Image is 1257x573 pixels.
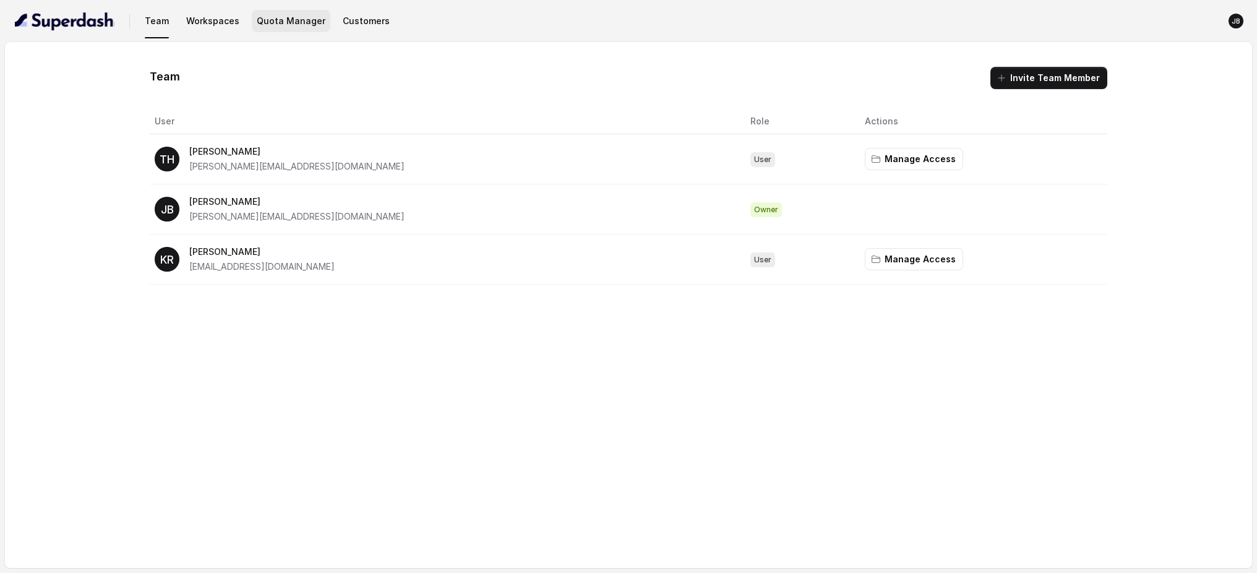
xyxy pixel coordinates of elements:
button: Invite Team Member [990,67,1107,89]
span: [EMAIL_ADDRESS][DOMAIN_NAME] [189,261,335,272]
button: Manage Access [865,248,963,270]
span: User [750,252,775,267]
th: Role [740,109,855,134]
p: [PERSON_NAME] [189,144,405,159]
img: light.svg [15,11,114,31]
p: [PERSON_NAME] [189,194,405,209]
h1: Team [150,67,180,87]
text: KR [160,253,174,266]
text: TH [160,153,174,166]
span: [PERSON_NAME][EMAIL_ADDRESS][DOMAIN_NAME] [189,161,405,171]
button: Manage Access [865,148,963,170]
text: JB [160,203,173,216]
button: Customers [338,10,395,32]
span: [PERSON_NAME][EMAIL_ADDRESS][DOMAIN_NAME] [189,211,405,222]
button: Quota Manager [252,10,330,32]
text: JB [1232,17,1240,25]
p: [PERSON_NAME] [189,244,335,259]
th: Actions [855,109,1107,134]
button: Team [140,10,174,32]
span: User [750,152,775,167]
span: Owner [750,202,782,217]
th: User [150,109,740,134]
button: Workspaces [181,10,244,32]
